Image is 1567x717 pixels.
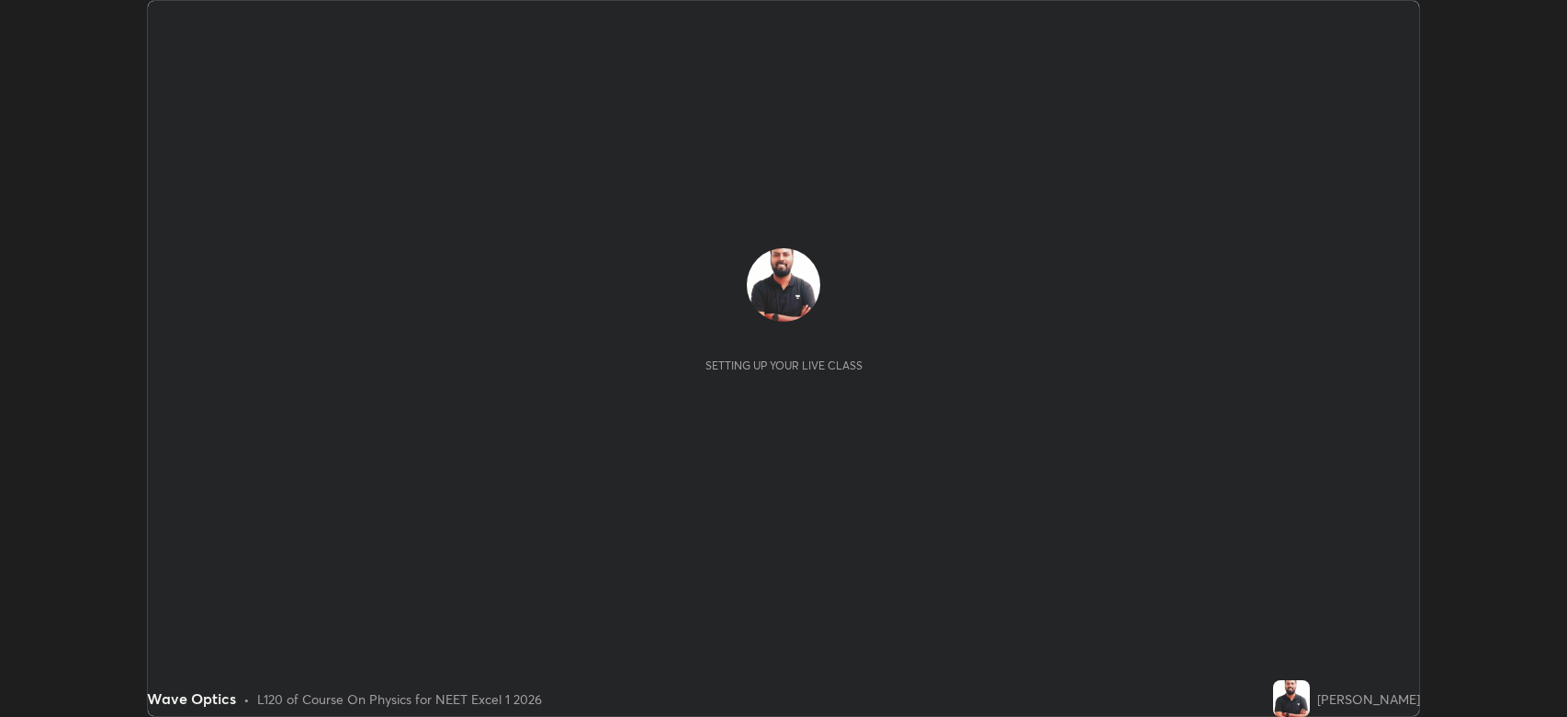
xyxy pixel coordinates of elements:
div: L120 of Course On Physics for NEET Excel 1 2026 [257,689,542,709]
div: Setting up your live class [705,358,862,372]
div: • [243,689,250,709]
img: 08faf541e4d14fc7b1a5b06c1cc58224.jpg [747,248,820,322]
div: Wave Optics [147,688,236,710]
div: [PERSON_NAME] [1317,689,1420,709]
img: 08faf541e4d14fc7b1a5b06c1cc58224.jpg [1273,680,1310,717]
